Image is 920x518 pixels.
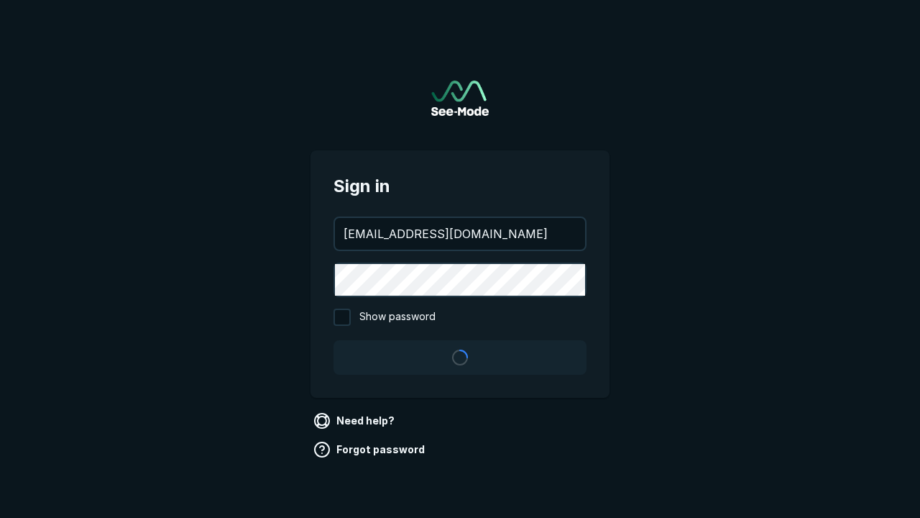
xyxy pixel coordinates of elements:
input: your@email.com [335,218,585,250]
span: Show password [359,309,436,326]
span: Sign in [333,173,586,199]
a: Forgot password [310,438,431,461]
img: See-Mode Logo [431,81,489,116]
a: Go to sign in [431,81,489,116]
a: Need help? [310,409,400,432]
